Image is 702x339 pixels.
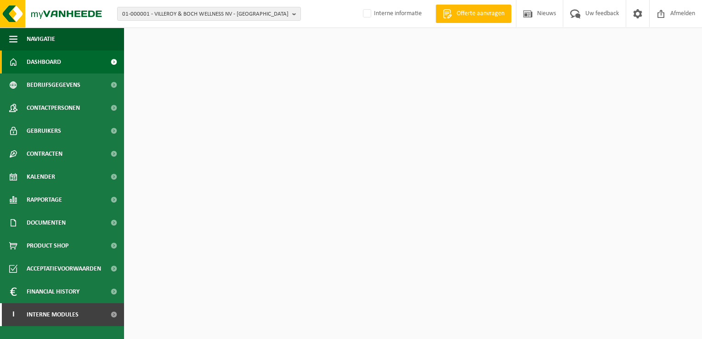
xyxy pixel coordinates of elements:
[27,188,62,211] span: Rapportage
[27,165,55,188] span: Kalender
[454,9,507,18] span: Offerte aanvragen
[27,280,79,303] span: Financial History
[27,28,55,51] span: Navigatie
[27,234,68,257] span: Product Shop
[9,303,17,326] span: I
[117,7,301,21] button: 01-000001 - VILLEROY & BOCH WELLNESS NV - [GEOGRAPHIC_DATA]
[122,7,289,21] span: 01-000001 - VILLEROY & BOCH WELLNESS NV - [GEOGRAPHIC_DATA]
[27,211,66,234] span: Documenten
[27,119,61,142] span: Gebruikers
[27,303,79,326] span: Interne modules
[27,142,62,165] span: Contracten
[436,5,511,23] a: Offerte aanvragen
[27,257,101,280] span: Acceptatievoorwaarden
[27,51,61,73] span: Dashboard
[361,7,422,21] label: Interne informatie
[27,96,80,119] span: Contactpersonen
[27,73,80,96] span: Bedrijfsgegevens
